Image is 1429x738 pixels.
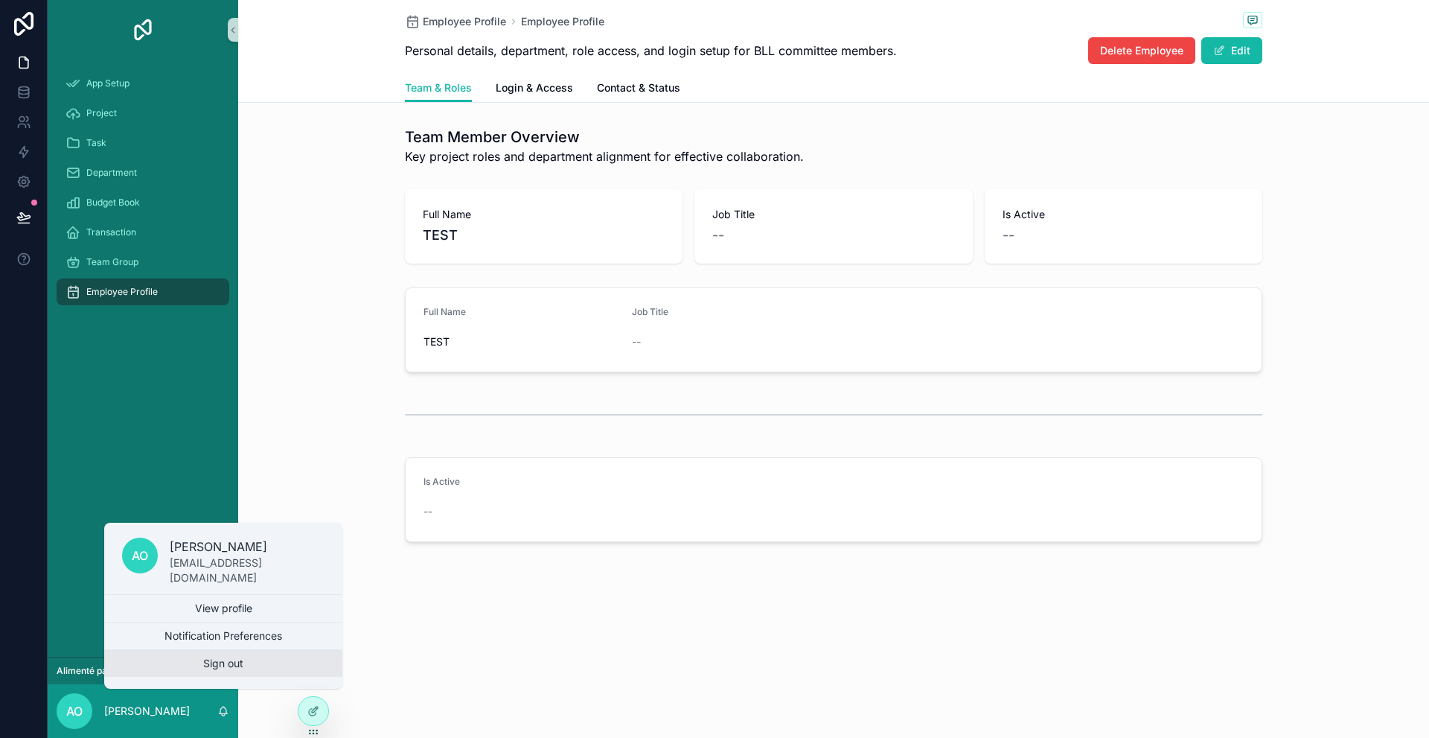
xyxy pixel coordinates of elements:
[57,70,229,97] a: App Setup
[405,127,804,147] h1: Team Member Overview
[405,80,472,95] span: Team & Roles
[86,137,106,149] span: Task
[423,14,506,29] span: Employee Profile
[423,334,620,349] span: TEST
[104,704,190,719] p: [PERSON_NAME]
[521,14,604,29] a: Employee Profile
[1003,207,1244,222] span: Is Active
[66,702,83,720] span: AO
[86,77,130,89] span: App Setup
[104,595,342,622] a: View profile
[57,189,229,216] a: Budget Book
[86,197,140,209] span: Budget Book
[57,219,229,246] a: Transaction
[423,306,466,317] span: Full Name
[104,650,342,677] button: Sign out
[1100,43,1183,58] span: Delete Employee
[423,207,665,222] span: Full Name
[86,286,158,298] span: Employee Profile
[597,80,680,95] span: Contact & Status
[712,225,724,246] span: --
[57,100,229,127] a: Project
[632,306,668,317] span: Job Title
[712,207,954,222] span: Job Title
[496,74,573,104] a: Login & Access
[48,657,238,684] a: Alimenté par
[1201,37,1262,64] button: Edit
[86,256,138,268] span: Team Group
[405,74,472,103] a: Team & Roles
[86,226,136,238] span: Transaction
[423,225,665,246] span: TEST
[405,14,506,29] a: Employee Profile
[405,147,804,165] span: Key project roles and department alignment for effective collaboration.
[423,504,432,519] span: --
[496,80,573,95] span: Login & Access
[57,279,229,305] a: Employee Profile
[170,538,325,556] p: [PERSON_NAME]
[170,556,325,585] p: [EMAIL_ADDRESS][DOMAIN_NAME]
[57,249,229,276] a: Team Group
[423,476,460,487] span: Is Active
[86,167,137,179] span: Department
[1003,225,1014,246] span: --
[632,334,641,349] span: --
[86,107,117,119] span: Project
[57,159,229,186] a: Department
[48,60,238,325] div: contenu déroulant
[405,42,897,60] span: Personal details, department, role access, and login setup for BLL committee members.
[104,623,342,649] button: Notification Preferences
[131,18,155,42] img: Logo de l'application
[1088,37,1195,64] button: Delete Employee
[597,74,680,104] a: Contact & Status
[132,547,148,564] span: AO
[57,130,229,156] a: Task
[57,665,111,676] font: Alimenté par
